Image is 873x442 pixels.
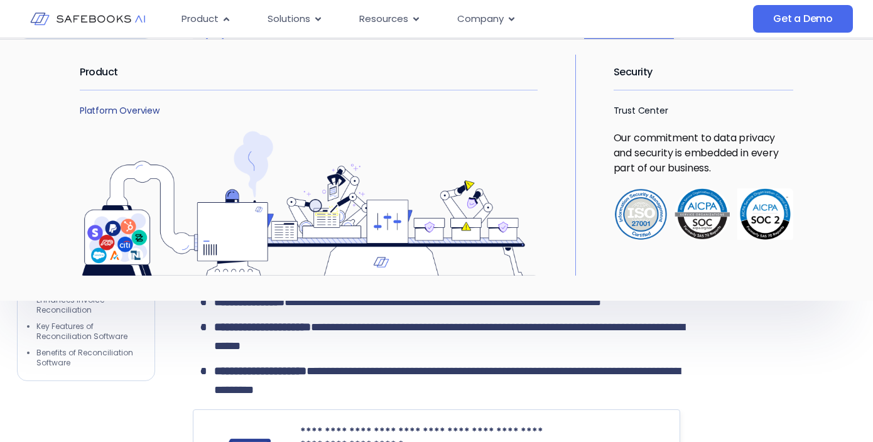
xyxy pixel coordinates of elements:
[36,348,142,368] li: Benefits of Reconciliation Software
[753,5,853,33] a: Get a Demo
[614,104,668,117] a: Trust Center
[80,104,160,117] a: Platform Overview
[268,12,310,26] span: Solutions
[171,7,664,31] div: Menu Toggle
[80,55,538,90] h2: Product
[773,13,833,25] span: Get a Demo
[36,321,142,342] li: Key Features of Reconciliation Software
[171,7,664,31] nav: Menu
[614,55,793,90] h2: Security
[457,12,504,26] span: Company
[182,12,219,26] span: Product
[359,12,408,26] span: Resources
[614,131,793,176] p: Our commitment to data privacy and security is embedded in every part of our business.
